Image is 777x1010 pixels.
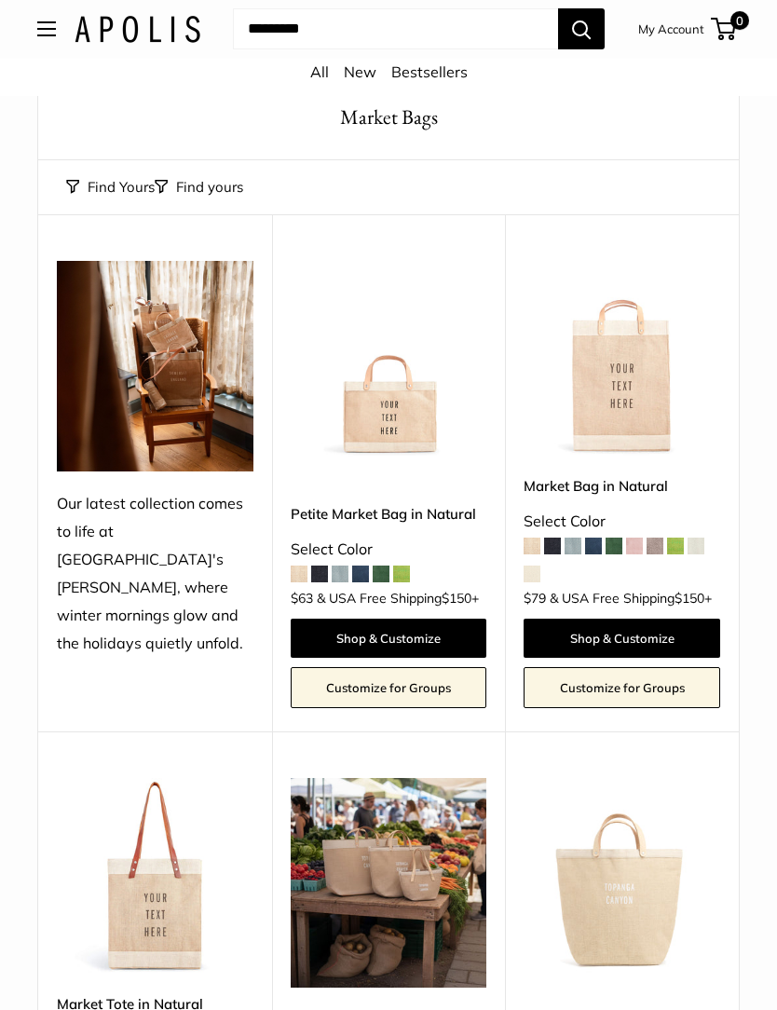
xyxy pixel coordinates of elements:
[391,63,468,82] a: Bestsellers
[344,63,376,82] a: New
[524,509,720,537] div: Select Color
[524,668,720,709] a: Customize for Groups
[524,262,720,458] img: Market Bag in Natural
[524,779,720,976] a: Bucket Bag in NaturalBucket Bag in Natural
[638,19,704,41] a: My Account
[291,591,313,607] span: $63
[233,9,558,50] input: Search...
[524,476,720,498] a: Market Bag in Natural
[75,17,200,44] img: Apolis
[524,620,720,659] a: Shop & Customize
[291,620,487,659] a: Shop & Customize
[291,668,487,709] a: Customize for Groups
[675,591,704,607] span: $150
[317,593,479,606] span: & USA Free Shipping +
[66,103,711,132] h1: Market Bags
[57,491,253,658] div: Our latest collection comes to life at [GEOGRAPHIC_DATA]'s [PERSON_NAME], where winter mornings g...
[442,591,471,607] span: $150
[66,175,155,201] button: Find Yours
[730,12,749,31] span: 0
[291,262,487,458] a: Petite Market Bag in NaturalPetite Market Bag in Natural
[57,779,253,976] a: description_Make it yours with custom printed text.Market Tote in Natural
[291,537,487,565] div: Select Color
[550,593,712,606] span: & USA Free Shipping +
[37,22,56,37] button: Open menu
[713,19,736,41] a: 0
[291,504,487,525] a: Petite Market Bag in Natural
[524,262,720,458] a: Market Bag in NaturalMarket Bag in Natural
[524,591,546,607] span: $79
[558,9,605,50] button: Search
[57,779,253,976] img: description_Make it yours with custom printed text.
[291,262,487,458] img: Petite Market Bag in Natural
[291,779,487,989] img: The Farm to Table Collection: Created to move seamlessly from farmers market mornings to dinners ...
[524,779,720,976] img: Bucket Bag in Natural
[57,262,253,472] img: Our latest collection comes to life at UK's Estelle Manor, where winter mornings glow and the hol...
[155,175,243,201] button: Filter collection
[310,63,329,82] a: All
